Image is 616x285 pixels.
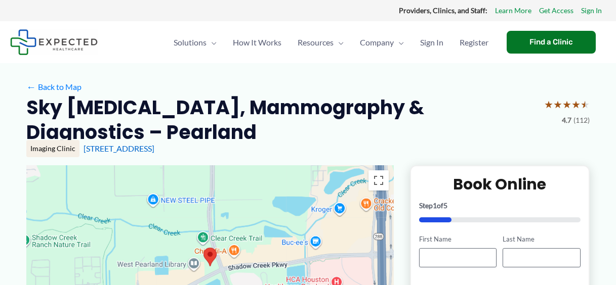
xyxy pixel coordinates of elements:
[443,201,447,210] span: 5
[544,95,553,114] span: ★
[26,79,81,94] a: ←Back to Map
[571,95,581,114] span: ★
[26,82,36,91] span: ←
[573,114,590,127] span: (112)
[84,144,154,153] a: [STREET_ADDRESS]
[399,6,487,15] strong: Providers, Clinics, and Staff:
[507,31,596,54] a: Find a Clinic
[298,25,334,60] span: Resources
[419,202,581,209] p: Step of
[352,25,412,60] a: CompanyMenu Toggle
[419,234,497,244] label: First Name
[562,95,571,114] span: ★
[26,95,536,145] h2: Sky [MEDICAL_DATA], Mammography & Diagnostics – Pearland
[553,95,562,114] span: ★
[562,114,571,127] span: 4.7
[495,4,531,17] a: Learn More
[207,25,217,60] span: Menu Toggle
[233,25,281,60] span: How It Works
[290,25,352,60] a: ResourcesMenu Toggle
[174,25,207,60] span: Solutions
[420,25,443,60] span: Sign In
[225,25,290,60] a: How It Works
[581,4,602,17] a: Sign In
[166,25,497,60] nav: Primary Site Navigation
[166,25,225,60] a: SolutionsMenu Toggle
[460,25,488,60] span: Register
[10,29,98,55] img: Expected Healthcare Logo - side, dark font, small
[334,25,344,60] span: Menu Toggle
[433,201,437,210] span: 1
[412,25,451,60] a: Sign In
[451,25,497,60] a: Register
[503,234,580,244] label: Last Name
[539,4,573,17] a: Get Access
[26,140,79,157] div: Imaging Clinic
[360,25,394,60] span: Company
[394,25,404,60] span: Menu Toggle
[419,174,581,194] h2: Book Online
[581,95,590,114] span: ★
[368,170,389,191] button: Toggle fullscreen view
